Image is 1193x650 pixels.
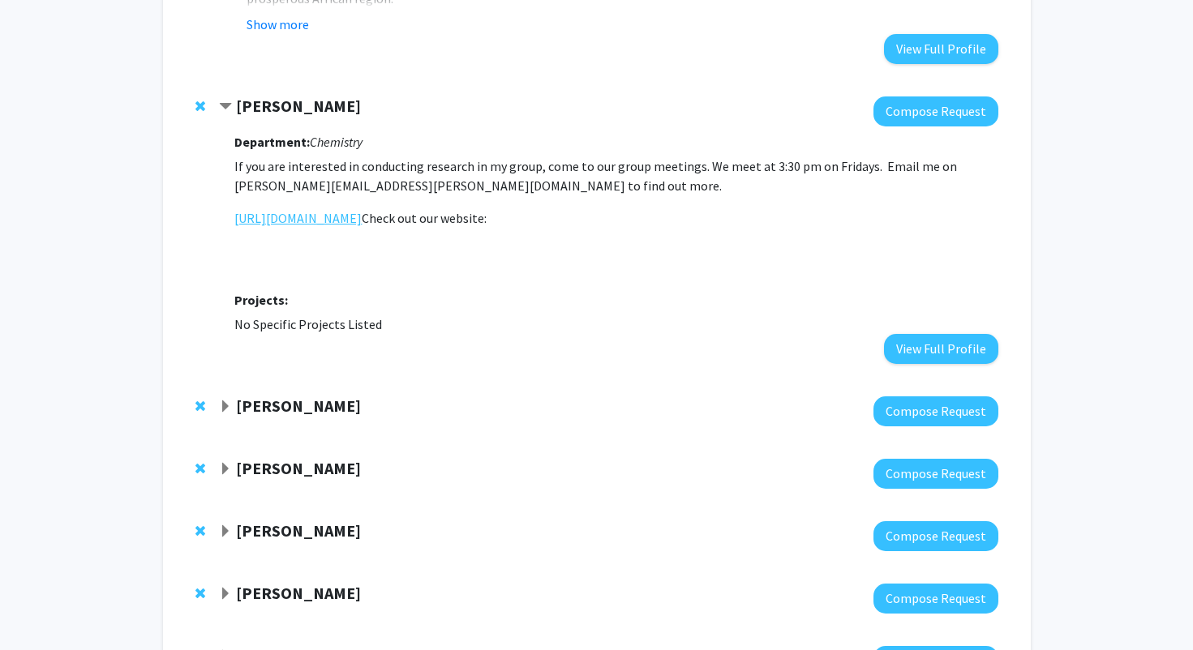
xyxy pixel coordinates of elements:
[219,588,232,601] span: Expand Thomas Kukar Bookmark
[234,208,998,228] p: Check out our website:
[195,587,205,600] span: Remove Thomas Kukar from bookmarks
[234,134,310,150] strong: Department:
[195,400,205,413] span: Remove Lili Wang from bookmarks
[12,577,69,638] iframe: Chat
[219,525,232,538] span: Expand Ian McCarthy Bookmark
[873,396,998,426] button: Compose Request to Lili Wang
[884,34,998,64] button: View Full Profile
[236,520,361,541] strong: [PERSON_NAME]
[236,96,361,116] strong: [PERSON_NAME]
[236,583,361,603] strong: [PERSON_NAME]
[195,524,205,537] span: Remove Ian McCarthy from bookmarks
[219,463,232,476] span: Expand Katherine Davis Bookmark
[884,334,998,364] button: View Full Profile
[236,396,361,416] strong: [PERSON_NAME]
[873,459,998,489] button: Compose Request to Katherine Davis
[219,400,232,413] span: Expand Lili Wang Bookmark
[247,15,309,34] button: Show more
[873,584,998,614] button: Compose Request to Thomas Kukar
[234,316,382,332] span: No Specific Projects Listed
[219,100,232,113] span: Contract Khalid Salaita Bookmark
[310,134,363,150] i: Chemistry
[195,100,205,113] span: Remove Khalid Salaita from bookmarks
[234,156,998,195] p: If you are interested in conducting research in my group, come to our group meetings. We meet at ...
[873,521,998,551] button: Compose Request to Ian McCarthy
[195,462,205,475] span: Remove Katherine Davis from bookmarks
[873,96,998,126] button: Compose Request to Khalid Salaita
[234,292,288,308] strong: Projects:
[234,208,362,228] a: [URL][DOMAIN_NAME]
[236,458,361,478] strong: [PERSON_NAME]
